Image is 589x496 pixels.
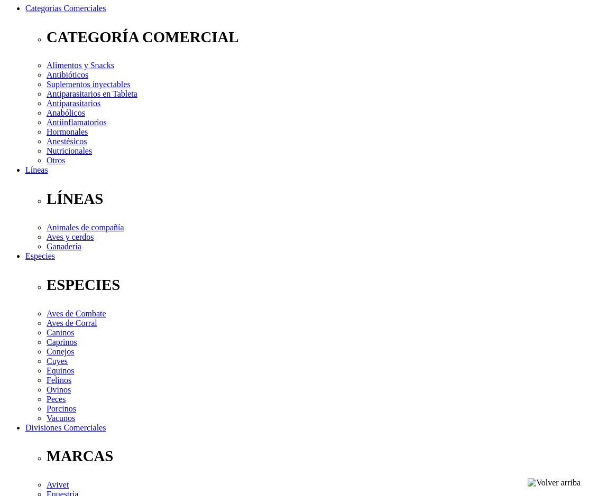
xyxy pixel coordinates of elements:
[47,309,106,318] a: Aves de Combate
[25,165,48,174] a: Líneas
[25,4,106,13] a: Categorías Comerciales
[47,328,74,337] a: Caninos
[47,242,81,251] a: Ganadería
[25,251,55,260] a: Especies
[47,338,77,347] a: Caprinos
[47,80,131,89] a: Suplementos inyectables
[47,61,114,70] a: Alimentos y Snacks
[47,89,137,98] a: Antiparasitarios en Tableta
[47,70,88,79] a: Antibióticos
[47,137,87,146] a: Anestésicos
[47,366,74,375] a: Equinos
[47,276,585,294] p: ESPECIES
[47,232,94,241] a: Aves y cerdos
[47,347,74,356] a: Conejos
[47,108,85,117] a: Anabólicos
[47,29,585,46] p: CATEGORÍA COMERCIAL
[47,357,68,366] a: Cuyes
[47,223,124,232] a: Animales de compañía
[47,376,71,385] a: Felinos
[47,447,585,465] p: MARCAS
[47,190,585,208] p: LÍNEAS
[47,146,92,155] a: Nutricionales
[5,381,182,491] iframe: Brevo live chat
[47,156,66,165] a: Otros
[47,99,100,108] a: Antiparasitarios
[47,319,97,327] a: Aves de Corral
[47,127,88,136] a: Hormonales
[528,478,581,488] img: Volver arriba
[47,118,107,127] a: Antiinflamatorios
